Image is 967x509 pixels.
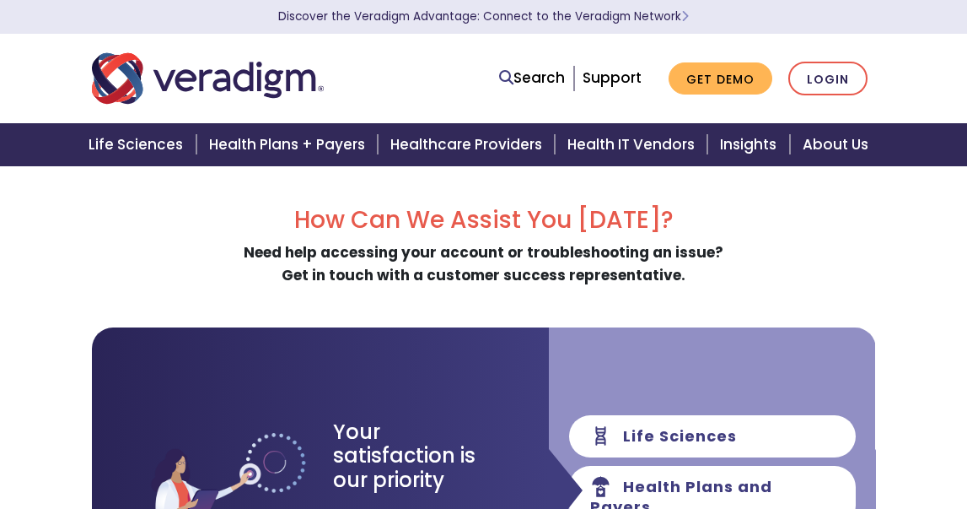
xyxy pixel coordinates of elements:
img: Veradigm logo [92,51,324,106]
a: Health Plans + Payers [199,123,380,166]
strong: Need help accessing your account or troubleshooting an issue? Get in touch with a customer succes... [244,242,723,285]
h2: How Can We Assist You [DATE]? [92,206,876,235]
a: Search [499,67,565,89]
a: Support [583,68,642,88]
a: Healthcare Providers [380,123,557,166]
a: About Us [792,123,889,166]
a: Life Sciences [78,123,198,166]
a: Login [788,62,868,96]
h3: Your satisfaction is our priority [333,420,506,493]
a: Get Demo [669,62,772,95]
span: Learn More [681,8,689,24]
a: Insights [710,123,792,166]
a: Health IT Vendors [557,123,710,166]
a: Discover the Veradigm Advantage: Connect to the Veradigm NetworkLearn More [278,8,689,24]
